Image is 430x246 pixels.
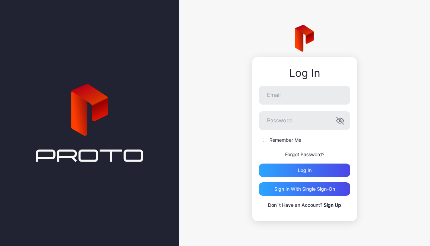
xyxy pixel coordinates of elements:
p: Don`t Have an Account? [259,201,350,209]
a: Sign Up [324,202,341,208]
div: Log In [259,67,350,79]
label: Remember Me [269,137,301,143]
button: Password [336,117,344,125]
input: Email [259,86,350,105]
div: Sign in With Single Sign-On [274,186,335,192]
input: Password [259,111,350,130]
button: Sign in With Single Sign-On [259,182,350,196]
a: Forgot Password? [285,151,324,157]
div: Log in [298,168,312,173]
button: Log in [259,164,350,177]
